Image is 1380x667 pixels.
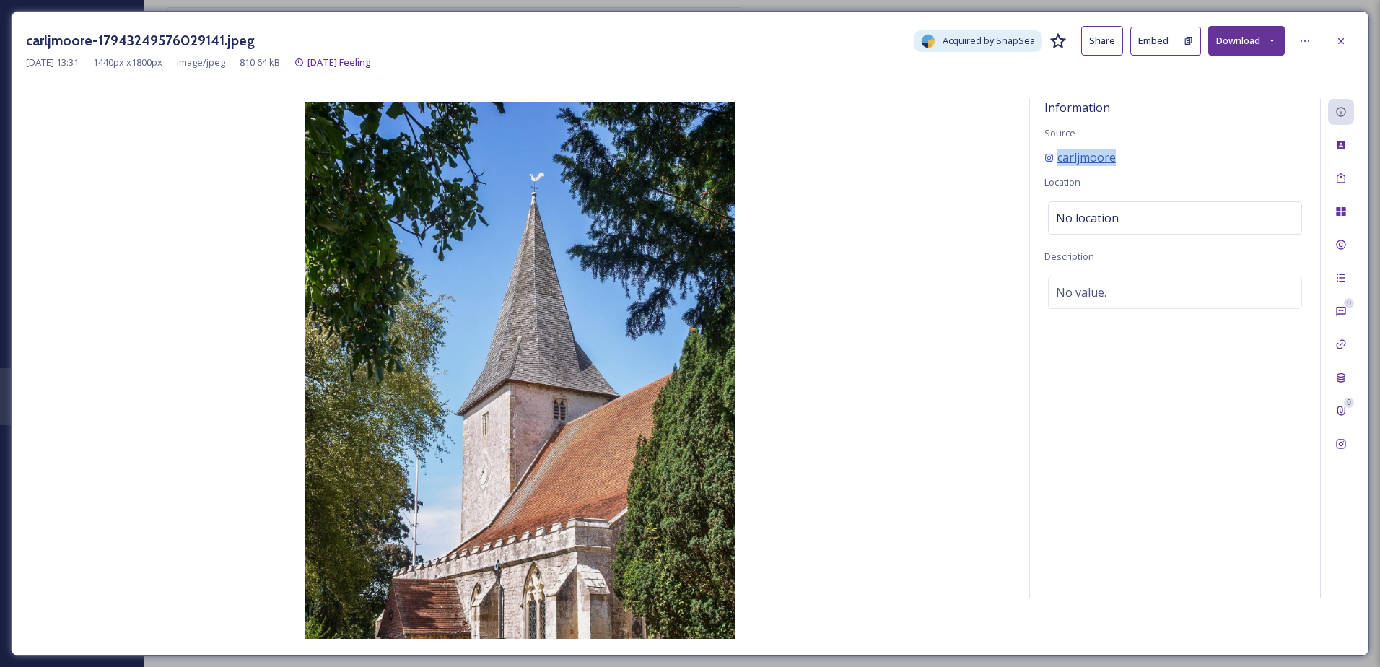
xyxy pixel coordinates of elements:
button: Download [1208,26,1285,56]
a: carljmoore [1044,149,1116,166]
div: 0 [1344,398,1354,408]
span: No location [1056,209,1119,227]
span: Source [1044,126,1075,139]
span: 1440 px x 1800 px [93,56,162,69]
span: [DATE] 13:31 [26,56,79,69]
span: [DATE] Feeling [307,56,371,69]
div: 0 [1344,298,1354,308]
button: Share [1081,26,1123,56]
span: image/jpeg [177,56,225,69]
span: 810.64 kB [240,56,280,69]
h3: carljmoore-17943249576029141.jpeg [26,30,255,51]
span: Location [1044,175,1080,188]
img: carljmoore-17943249576029141.jpeg [26,102,1015,639]
button: Embed [1130,27,1176,56]
span: Description [1044,250,1094,263]
span: Acquired by SnapSea [943,34,1035,48]
span: No value. [1056,284,1106,301]
span: carljmoore [1057,149,1116,166]
span: Information [1044,100,1110,115]
img: snapsea-logo.png [921,34,935,48]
